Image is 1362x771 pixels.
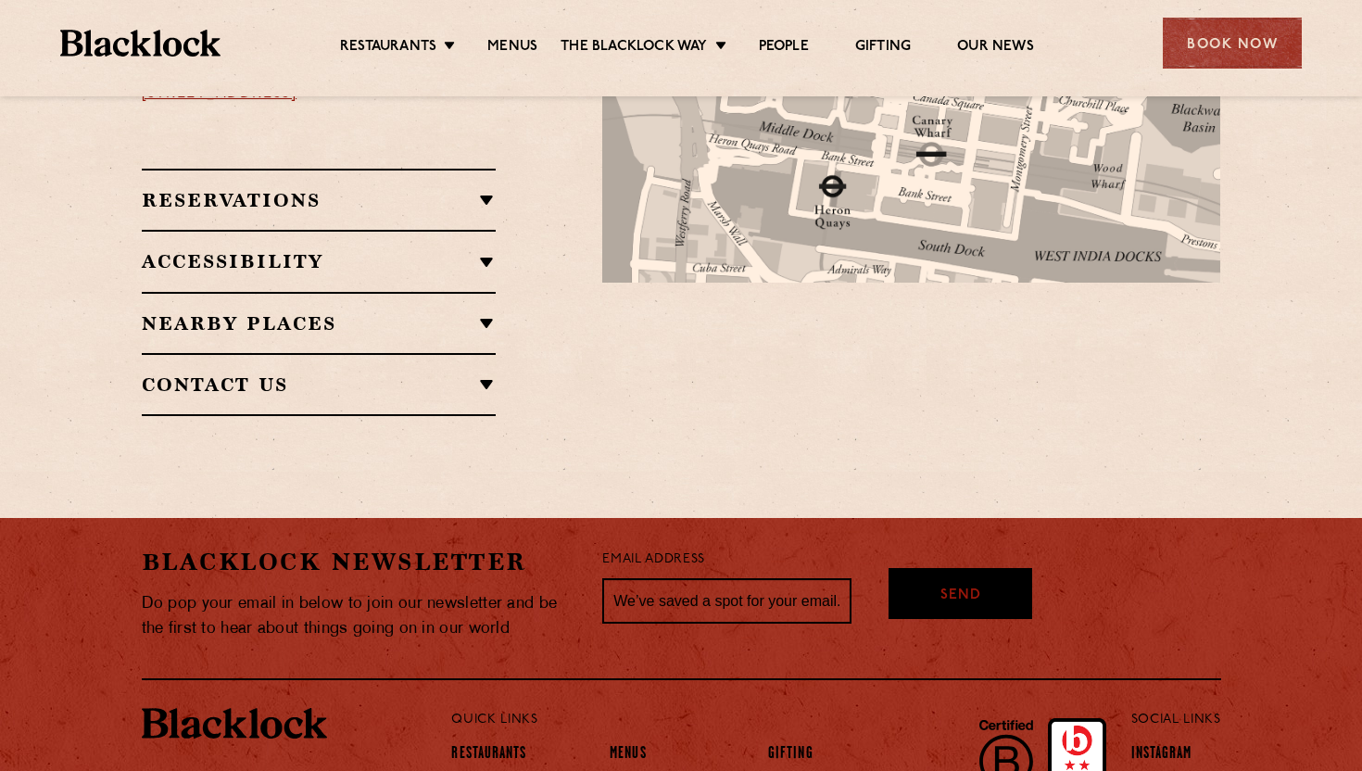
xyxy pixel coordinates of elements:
[142,373,497,396] h2: Contact Us
[610,745,647,765] a: Menus
[142,708,327,739] img: BL_Textured_Logo-footer-cropped.svg
[855,38,911,58] a: Gifting
[759,38,809,58] a: People
[451,708,1069,732] p: Quick Links
[957,38,1034,58] a: Our News
[768,745,813,765] a: Gifting
[602,578,851,625] input: We’ve saved a spot for your email...
[142,189,497,211] h2: Reservations
[142,250,497,272] h2: Accessibility
[340,38,436,58] a: Restaurants
[142,591,575,641] p: Do pop your email in below to join our newsletter and be the first to hear about things going on ...
[142,546,575,578] h2: Blacklock Newsletter
[60,30,221,57] img: BL_Textured_Logo-footer-cropped.svg
[487,38,537,58] a: Menus
[1021,244,1280,417] img: svg%3E
[142,312,497,335] h2: Nearby Places
[561,38,707,58] a: The Blacklock Way
[1131,708,1221,732] p: Social Links
[940,586,981,607] span: Send
[602,550,704,571] label: Email Address
[1131,745,1192,765] a: Instagram
[451,745,526,765] a: Restaurants
[1163,18,1302,69] div: Book Now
